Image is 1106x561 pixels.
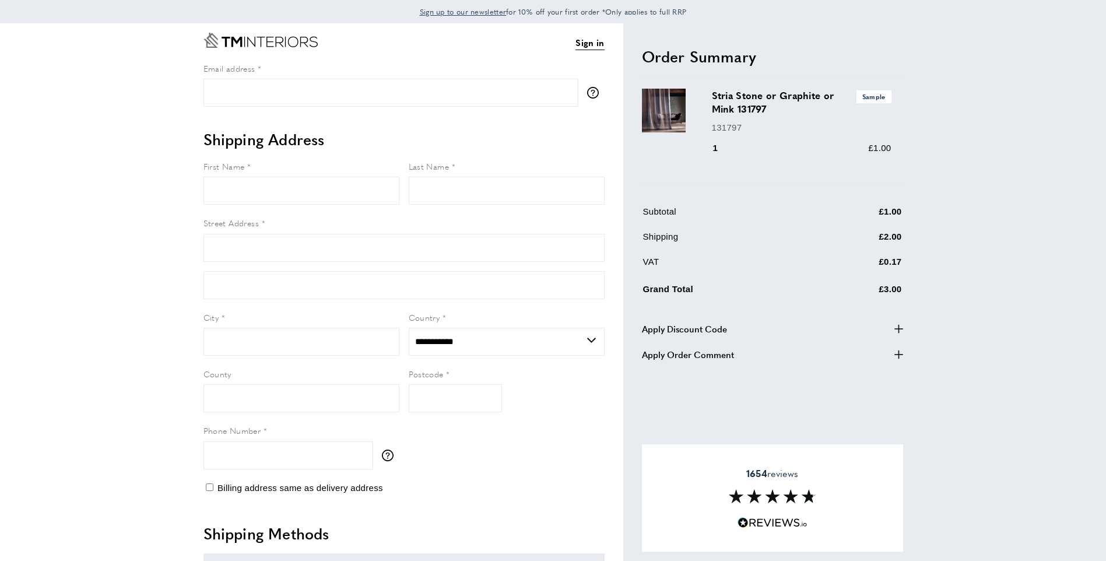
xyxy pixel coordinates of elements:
a: Sign up to our newsletter [420,6,507,17]
button: More information [382,450,399,461]
span: Street Address [203,217,259,229]
td: £1.00 [821,205,902,227]
span: Billing address same as delivery address [217,483,383,493]
td: VAT [643,255,820,278]
img: Reviews section [729,489,816,503]
span: £1.00 [868,143,891,153]
span: County [203,368,231,380]
span: for 10% off your first order *Only applies to full RRP [420,6,687,17]
td: £0.17 [821,255,902,278]
a: Sign in [575,36,604,50]
span: First Name [203,160,245,172]
input: Billing address same as delivery address [206,483,213,491]
h2: Shipping Address [203,129,605,150]
h2: Shipping Methods [203,523,605,544]
a: Go to Home page [203,33,318,48]
td: Shipping [643,230,820,253]
span: reviews [746,468,798,479]
div: 1 [712,141,735,155]
span: Apply Discount Code [642,322,727,336]
td: Grand Total [643,280,820,305]
img: Reviews.io 5 stars [738,517,807,528]
h3: Stria Stone or Graphite or Mink 131797 [712,89,891,115]
span: City [203,311,219,323]
span: Phone Number [203,425,261,436]
strong: 1654 [746,467,767,480]
span: Last Name [409,160,450,172]
span: Sample [856,90,891,103]
span: Email address [203,62,255,74]
h2: Order Summary [642,46,903,67]
p: 131797 [712,121,891,135]
td: £2.00 [821,230,902,253]
td: Subtotal [643,205,820,227]
td: £3.00 [821,280,902,305]
span: Postcode [409,368,444,380]
img: Stria Stone or Graphite or Mink 131797 [642,89,686,132]
span: Country [409,311,440,323]
button: More information [587,87,605,99]
span: Apply Order Comment [642,348,734,362]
